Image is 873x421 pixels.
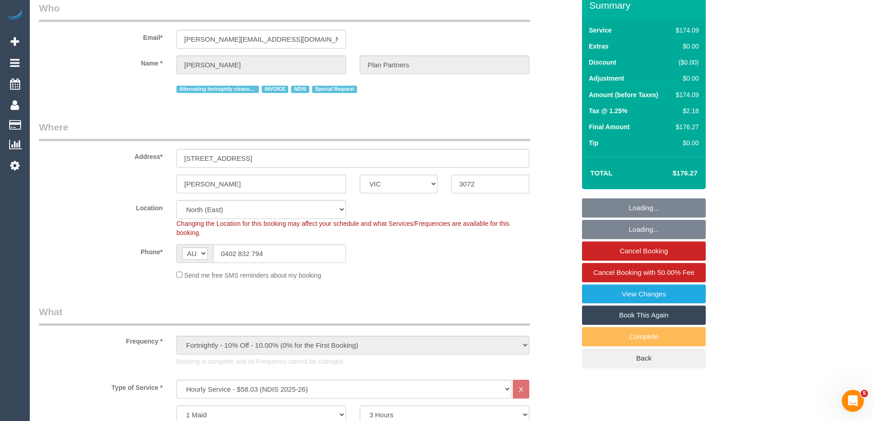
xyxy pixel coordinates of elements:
input: Post Code* [451,175,529,193]
label: Type of Service * [32,380,170,392]
label: Frequency * [32,334,170,346]
div: $174.09 [672,90,699,99]
span: Changing the Location for this booking may affect your schedule and what Services/Frequencies are... [176,220,510,236]
span: NDIS [291,86,309,93]
label: Discount [589,58,616,67]
iframe: Intercom live chat [842,390,864,412]
label: Adjustment [589,74,624,83]
div: ($0.00) [672,58,699,67]
legend: Who [39,1,530,22]
span: Special Request [312,86,357,93]
span: Send me free SMS reminders about my booking [184,272,321,279]
div: $174.09 [672,26,699,35]
a: View Changes [582,284,706,304]
a: Cancel Booking [582,241,706,261]
label: Final Amount [589,122,630,131]
div: $0.00 [672,74,699,83]
label: Address* [32,149,170,161]
div: $0.00 [672,138,699,148]
input: Suburb* [176,175,346,193]
span: Cancel Booking with 50.00% Fee [593,268,695,276]
label: Amount (before Taxes) [589,90,658,99]
label: Name * [32,55,170,68]
label: Email* [32,30,170,42]
h4: $176.27 [645,169,697,177]
img: Automaid Logo [5,9,24,22]
span: Alternating fortnightly cleans with [PERSON_NAME] [176,86,259,93]
div: $2.18 [672,106,699,115]
label: Tip [589,138,598,148]
legend: What [39,305,530,326]
strong: Total [590,169,613,177]
input: Last Name* [360,55,529,74]
span: 5 [861,390,868,397]
label: Location [32,200,170,213]
input: Email* [176,30,346,49]
a: Book This Again [582,306,706,325]
div: $176.27 [672,122,699,131]
input: First Name* [176,55,346,74]
a: Cancel Booking with 50.00% Fee [582,263,706,282]
label: Extras [589,42,609,51]
legend: Where [39,120,530,141]
label: Phone* [32,244,170,257]
span: INVOICE [262,86,288,93]
label: Tax @ 1.25% [589,106,627,115]
div: $0.00 [672,42,699,51]
p: Booking is complete and its Frequency cannot be changed [176,357,529,366]
a: Back [582,349,706,368]
input: Phone* [213,244,346,263]
label: Service [589,26,612,35]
